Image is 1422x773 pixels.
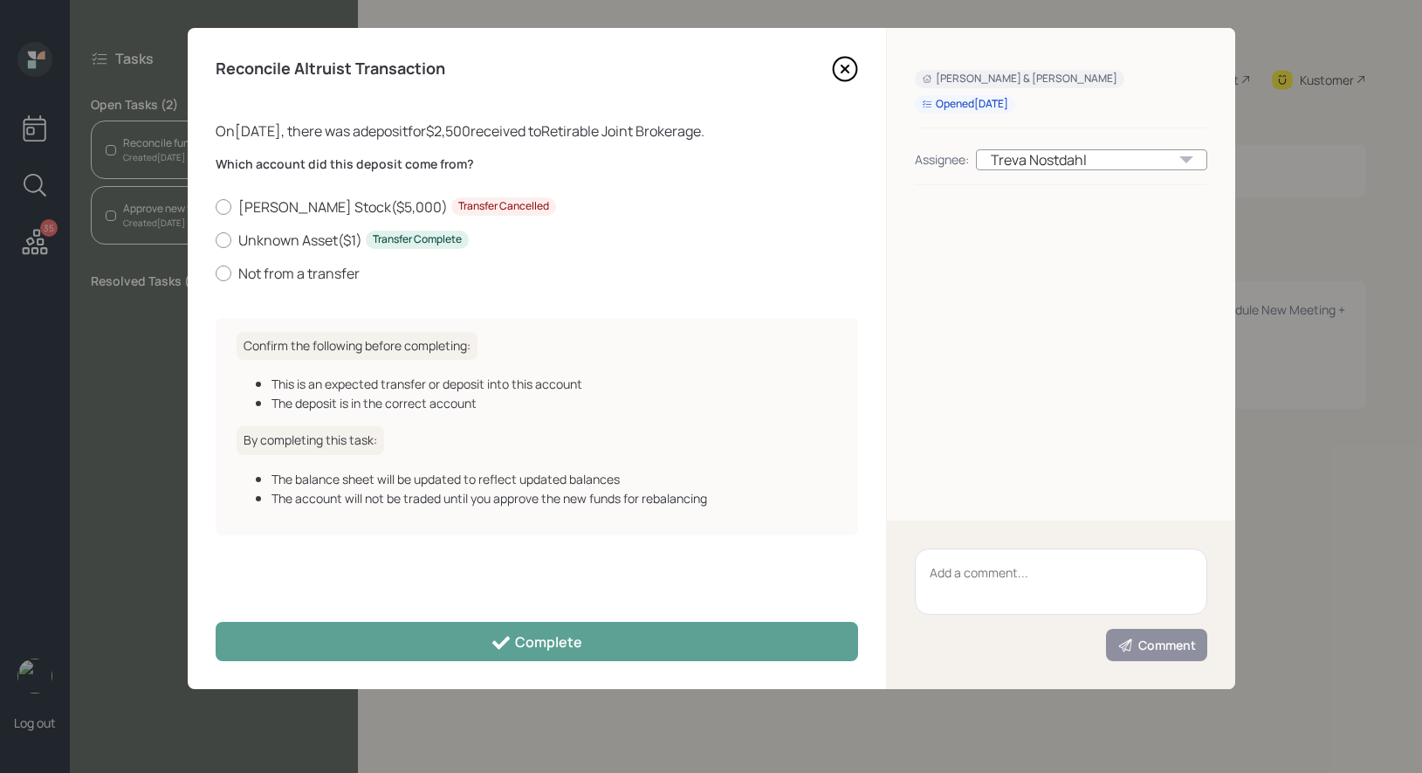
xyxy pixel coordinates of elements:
[491,632,582,653] div: Complete
[271,375,837,393] div: This is an expected transfer or deposit into this account
[271,489,837,507] div: The account will not be traded until you approve the new funds for rebalancing
[271,394,837,412] div: The deposit is in the correct account
[216,155,858,173] label: Which account did this deposit come from?
[458,199,549,214] div: Transfer Cancelled
[216,121,858,141] div: On [DATE] , there was a deposit for $2,500 received to Retirable Joint Brokerage .
[922,97,1008,112] div: Opened [DATE]
[1117,637,1196,654] div: Comment
[216,264,858,283] label: Not from a transfer
[915,150,969,169] div: Assignee:
[271,470,837,488] div: The balance sheet will be updated to reflect updated balances
[216,231,858,250] label: Unknown Asset ( $1 )
[976,149,1207,170] div: Treva Nostdahl
[373,232,462,247] div: Transfer Complete
[216,622,858,661] button: Complete
[1106,629,1207,661] button: Comment
[922,72,1117,86] div: [PERSON_NAME] & [PERSON_NAME]
[237,332,477,361] h6: Confirm the following before completing:
[216,197,858,217] label: [PERSON_NAME] Stock ( $5,000 )
[237,426,384,455] h6: By completing this task:
[216,59,445,79] h4: Reconcile Altruist Transaction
